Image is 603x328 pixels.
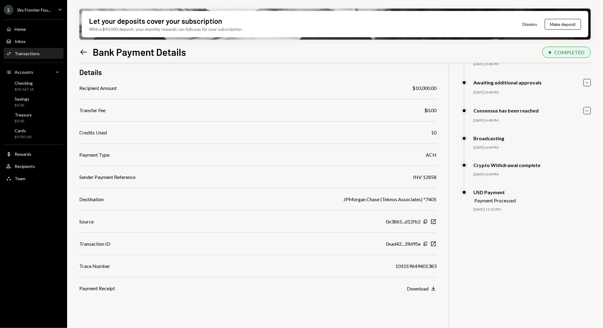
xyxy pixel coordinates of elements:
[473,108,539,113] div: Consensus has been reached
[79,84,117,92] div: Recipient Amount
[79,285,115,292] div: Payment Receipt
[424,107,436,114] div: $0.00
[473,189,516,195] div: USD Payment
[4,126,63,141] a: Cards$9,933.60
[15,96,29,102] div: Savings
[4,5,13,15] div: S
[4,48,63,59] a: Transactions
[79,151,109,159] div: Payment Type
[15,51,40,56] div: Transactions
[4,148,63,159] a: Rewards
[4,110,63,125] a: Treasury$0.00
[79,173,135,181] div: Sender Payment Reference
[407,285,436,292] button: Download
[15,119,32,124] div: $0.00
[15,164,35,169] div: Recipients
[4,173,63,184] a: Team
[15,152,31,157] div: Rewards
[79,262,110,270] div: Trace Number
[4,36,63,47] a: Inbox
[15,70,33,75] div: Accounts
[473,90,591,95] div: [DATE] 4:48 PM
[4,23,63,34] a: Home
[15,176,25,181] div: Team
[79,67,102,77] h3: Details
[15,112,32,117] div: Treasury
[15,87,34,92] div: $50,167.18
[413,173,436,181] div: INV 12858
[473,118,591,123] div: [DATE] 4:48 PM
[407,286,429,291] div: Download
[79,196,104,203] div: Destination
[343,196,436,203] div: JPMorgan Chase (Teknos Associates) *7405
[473,80,542,85] div: Awaiting additional approvals
[17,7,51,12] div: Sky Frontier Fou...
[545,19,581,30] button: Make deposit
[79,218,94,225] div: Source
[79,129,107,136] div: Credits Used
[473,172,591,177] div: [DATE] 4:49 PM
[395,262,436,270] div: 101019649401383
[386,218,421,225] div: 0x3865...d12fb2
[473,62,591,67] div: [DATE] 4:48 PM
[473,162,540,168] div: Crypto Withdrawal complete
[473,145,591,150] div: [DATE] 4:49 PM
[426,151,436,159] div: ACH
[15,128,31,133] div: Cards
[554,49,584,55] div: COMPLETED
[15,80,34,86] div: Checking
[386,240,421,248] div: 0xad42...39d95e
[79,240,110,248] div: Transaction ID
[15,103,29,108] div: $0.00
[79,107,106,114] div: Transfer Fee
[4,79,63,93] a: Checking$50,167.18
[431,129,436,136] div: 10
[15,134,31,140] div: $9,933.60
[4,161,63,172] a: Recipients
[4,94,63,109] a: Savings$0.00
[93,46,186,58] h1: Bank Payment Details
[473,207,591,212] div: [DATE] 11:23 PM
[15,27,26,32] div: Home
[4,66,63,77] a: Accounts
[89,26,242,32] div: With a $90,000 deposit, your monthly rewards can fully pay for your subscription.
[89,16,222,26] div: Let your deposits cover your subscription
[515,17,545,31] button: Dismiss
[473,135,504,141] div: Broadcasting
[15,39,26,44] div: Inbox
[412,84,436,92] div: $10,000.00
[474,198,516,203] div: Payment Processed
